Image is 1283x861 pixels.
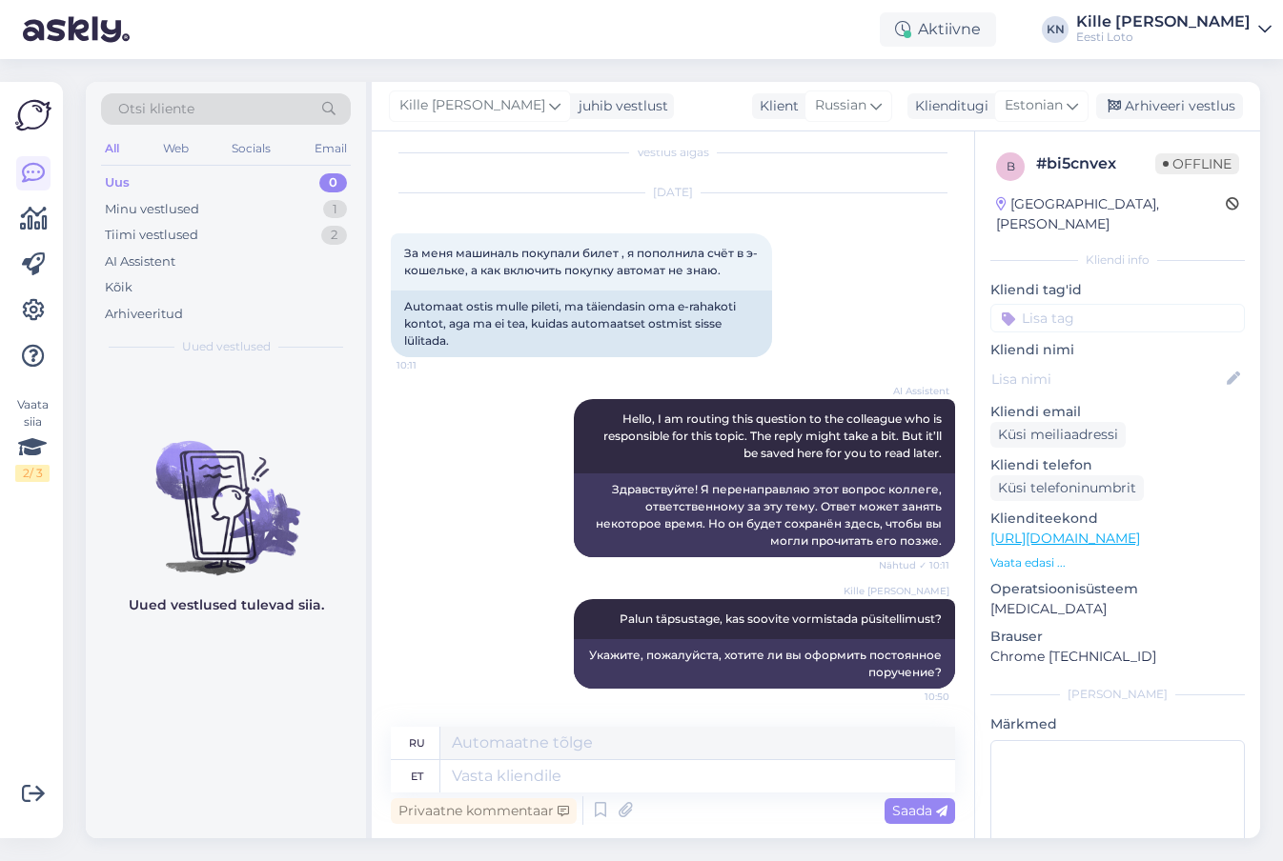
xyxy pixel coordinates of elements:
p: Kliendi telefon [990,455,1245,475]
p: Kliendi tag'id [990,280,1245,300]
div: Kliendi info [990,251,1245,269]
div: [PERSON_NAME] [990,686,1245,703]
div: 1 [323,200,347,219]
p: Uued vestlused tulevad siia. [129,595,324,615]
img: Askly Logo [15,97,51,133]
span: Estonian [1005,95,1063,116]
div: 0 [319,173,347,192]
span: Hello, I am routing this question to the colleague who is responsible for this topic. The reply m... [603,411,945,460]
input: Lisa tag [990,304,1245,332]
a: [URL][DOMAIN_NAME] [990,530,1140,547]
div: Aktiivne [880,12,996,47]
div: et [411,760,423,792]
div: # bi5cnvex [1036,152,1155,175]
p: Brauser [990,627,1245,647]
div: Küsi meiliaadressi [990,422,1126,448]
div: Arhiveeri vestlus [1096,93,1243,119]
div: KN [1042,16,1069,43]
div: Vaata siia [15,396,50,482]
div: Küsi telefoninumbrit [990,475,1144,501]
div: Arhiveeritud [105,305,183,324]
div: Укажите, пожалуйста, хотите ли вы оформить постоянное поручение? [574,639,955,689]
span: AI Assistent [878,384,949,398]
div: Tiimi vestlused [105,226,198,245]
span: 10:11 [397,358,468,372]
div: Privaatne kommentaar [391,798,577,824]
img: No chats [86,407,366,578]
p: Vaata edasi ... [990,554,1245,571]
div: Socials [228,136,275,161]
p: Kliendi email [990,402,1245,422]
span: Russian [815,95,866,116]
span: Uued vestlused [182,338,271,355]
div: Klienditugi [907,96,988,116]
p: Operatsioonisüsteem [990,579,1245,599]
span: Offline [1155,153,1239,174]
p: [MEDICAL_DATA] [990,599,1245,619]
div: Email [311,136,351,161]
div: Web [159,136,193,161]
span: Nähtud ✓ 10:11 [878,558,949,572]
div: ru [409,727,425,759]
p: Klienditeekond [990,509,1245,529]
div: juhib vestlust [571,96,668,116]
div: Kõik [105,278,132,297]
div: [DATE] [391,184,955,201]
div: Eesti Loto [1076,30,1251,45]
span: Saada [892,802,947,819]
div: Vestlus algas [391,144,955,161]
div: Здравствуйте! Я перенаправляю этот вопрос коллеге, ответственному за эту тему. Ответ может занять... [574,473,955,557]
div: 2 [321,226,347,245]
span: Kille [PERSON_NAME] [399,95,545,116]
span: b [1007,159,1015,173]
p: Kliendi nimi [990,340,1245,360]
span: Otsi kliente [118,99,194,119]
span: Palun täpsustage, kas soovite vormistada püsitellimust? [620,611,942,626]
span: Kille [PERSON_NAME] [844,584,949,598]
div: All [101,136,123,161]
div: Klient [752,96,799,116]
p: Chrome [TECHNICAL_ID] [990,647,1245,667]
span: За меня машиналь покупали билет , я пополнила счёт в э- кошельке, а как включить покупку автомат ... [404,246,761,277]
div: Kille [PERSON_NAME] [1076,14,1251,30]
a: Kille [PERSON_NAME]Eesti Loto [1076,14,1272,45]
p: Märkmed [990,714,1245,734]
div: AI Assistent [105,252,175,271]
div: 2 / 3 [15,465,50,482]
input: Lisa nimi [991,369,1223,390]
div: Minu vestlused [105,200,199,219]
span: 10:50 [878,690,949,704]
div: Automaat ostis mulle pileti, ma täiendasin oma e-rahakoti kontot, aga ma ei tea, kuidas automaats... [391,290,772,357]
div: [GEOGRAPHIC_DATA], [PERSON_NAME] [996,194,1226,234]
div: Uus [105,173,130,192]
